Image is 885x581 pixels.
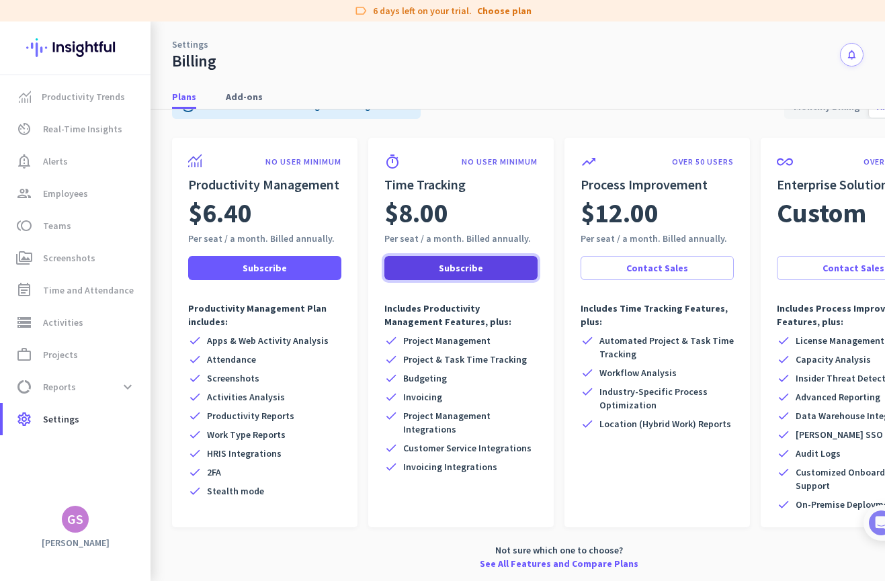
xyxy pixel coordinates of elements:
i: data_usage [16,379,32,395]
span: License Management [796,334,884,347]
p: Includes Productivity Management Features, plus: [384,302,538,328]
span: Customer Service Integrations [403,441,532,455]
span: Contact Sales [823,261,884,275]
a: menu-itemProductivity Trends [3,81,151,113]
img: product-icon [188,154,202,167]
span: Activities [43,314,83,330]
span: HRIS Integrations [207,447,282,460]
a: perm_mediaScreenshots [3,242,151,274]
i: check [188,428,202,441]
p: Includes Time Tracking Features, plus: [581,302,734,328]
i: check [188,390,202,404]
p: OVER 50 USERS [672,157,734,167]
span: Settings [43,411,79,427]
span: Automated Project & Task Time Tracking [599,334,734,361]
i: check [384,441,398,455]
i: notifications [846,49,857,60]
a: groupEmployees [3,177,151,210]
i: check [188,334,202,347]
button: Subscribe [188,256,341,280]
span: Productivity Reports [207,409,294,422]
i: check [188,409,202,422]
i: event_note [16,282,32,298]
i: check [777,353,790,366]
i: trending_up [581,154,597,170]
i: check [188,465,202,479]
i: check [777,409,790,422]
div: Billing [172,51,216,71]
i: check [384,409,398,422]
i: timer [384,154,401,170]
a: Settings [172,38,208,51]
i: check [188,371,202,385]
i: check [384,371,398,385]
h2: Process Improvement [581,175,734,194]
h2: Time Tracking [384,175,538,194]
h2: Productivity Management [188,175,341,194]
span: Project Management Integrations [403,409,538,436]
i: check [777,371,790,385]
i: perm_media [16,250,32,266]
span: Contact Sales [626,261,688,275]
span: Work Type Reports [207,428,286,441]
a: tollTeams [3,210,151,242]
i: work_outline [16,347,32,363]
span: Productivity Trends [42,89,125,105]
i: check [581,417,594,431]
span: Subscribe [243,261,287,275]
p: Productivity Management Plan includes: [188,302,341,328]
span: Attendance [207,353,256,366]
a: notification_importantAlerts [3,145,151,177]
i: check [777,390,790,404]
span: Project Management [403,334,491,347]
i: storage [16,314,32,330]
span: Activities Analysis [207,390,285,404]
span: Projects [43,347,78,363]
span: Budgeting [403,371,447,385]
i: check [581,334,594,347]
span: Advanced Reporting [796,390,880,404]
i: group [16,185,32,202]
span: Plans [172,90,196,103]
i: av_timer [16,121,32,137]
span: Apps & Web Activity Analysis [207,334,329,347]
p: NO USER MINIMUM [265,157,341,167]
i: check [777,498,790,511]
span: Alerts [43,153,68,169]
i: check [384,460,398,474]
i: check [777,465,790,479]
a: See All Features and Compare Plans [480,557,638,570]
button: expand_more [116,375,140,399]
span: Real-Time Insights [43,121,122,137]
div: Per seat / a month. Billed annually. [581,232,734,245]
i: check [777,334,790,347]
a: Contact Sales [581,256,734,280]
span: [PERSON_NAME] SSO [796,428,883,441]
div: GS [67,512,83,526]
i: toll [16,218,32,234]
span: Screenshots [207,371,259,385]
i: label [354,4,368,17]
span: Employees [43,185,88,202]
span: Invoicing Integrations [403,460,497,474]
img: menu-item [19,91,31,103]
span: Time and Attendance [43,282,134,298]
button: Subscribe [384,256,538,280]
a: data_usageReportsexpand_more [3,371,151,403]
i: check [384,390,398,404]
span: 2FA [207,465,221,479]
span: Add-ons [226,90,263,103]
div: Per seat / a month. Billed annually. [384,232,538,245]
button: notifications [840,43,863,66]
i: settings [16,411,32,427]
i: check [188,447,202,460]
span: $12.00 [581,194,659,232]
i: check [777,447,790,460]
span: Teams [43,218,71,234]
div: Per seat / a month. Billed annually. [188,232,341,245]
i: check [581,385,594,398]
i: check [188,353,202,366]
span: $6.40 [188,194,252,232]
span: Project & Task Time Tracking [403,353,527,366]
span: Custom [777,194,866,232]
